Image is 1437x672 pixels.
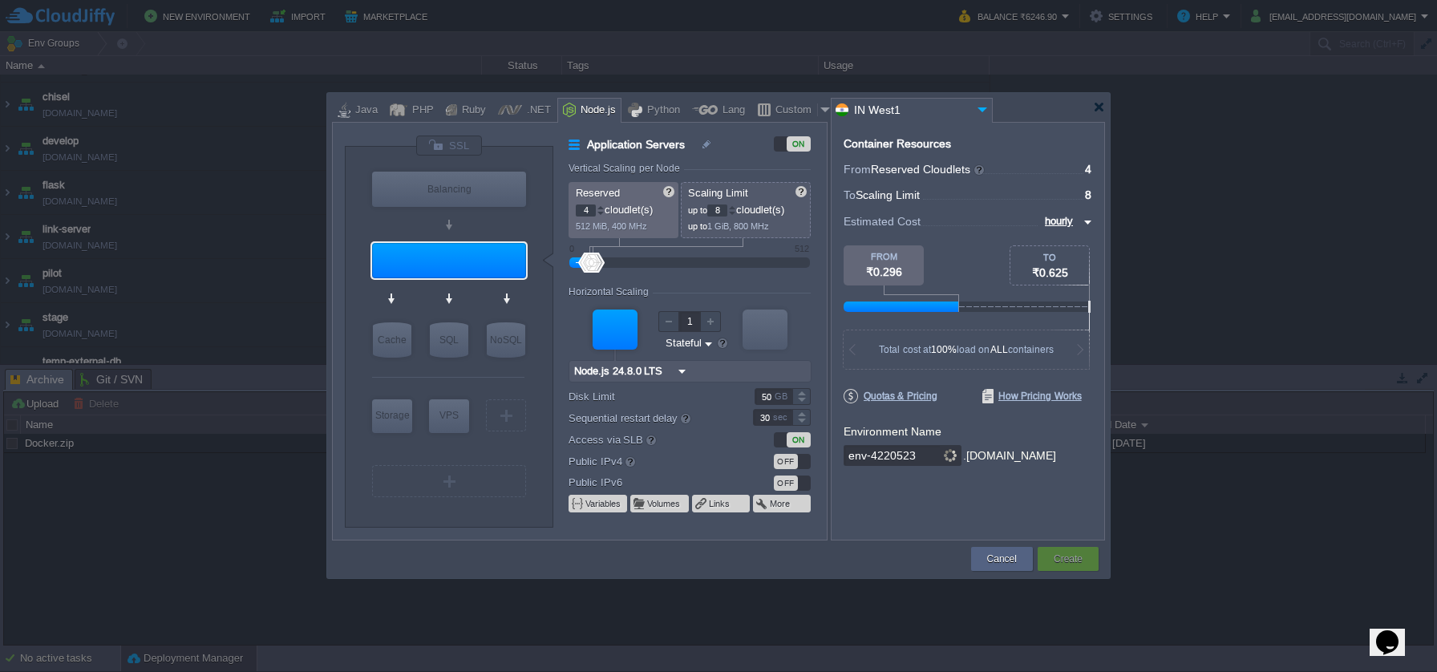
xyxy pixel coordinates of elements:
div: TO [1010,253,1089,262]
div: NoSQL [487,322,525,358]
div: Create New Layer [486,399,526,431]
label: Access via SLB [569,431,731,448]
button: Cancel [987,551,1017,567]
div: Application Servers [372,243,526,278]
span: Reserved Cloudlets [871,163,986,176]
div: .[DOMAIN_NAME] [963,445,1056,467]
span: Scaling Limit [856,188,920,201]
span: 8 [1085,188,1091,201]
button: Links [709,497,731,510]
div: Custom [771,99,817,123]
label: Environment Name [844,425,941,438]
div: NoSQL Databases [487,322,525,358]
div: ON [787,136,811,152]
label: Disk Limit [569,388,731,405]
span: ₹0.296 [866,265,902,278]
span: up to [688,205,707,215]
div: OFF [774,454,798,469]
span: ₹0.625 [1032,266,1068,279]
div: Vertical Scaling per Node [569,163,684,174]
div: ON [787,432,811,447]
div: Cache [373,322,411,358]
span: 1 GiB, 800 MHz [707,221,769,231]
span: Estimated Cost [844,213,921,230]
div: 0 [569,244,574,253]
span: up to [688,221,707,231]
span: To [844,188,856,201]
button: Volumes [647,497,682,510]
div: Horizontal Scaling [569,286,653,298]
div: FROM [844,252,924,261]
div: Create New Layer [372,465,526,497]
div: Python [642,99,680,123]
div: OFF [774,476,798,491]
div: sec [773,410,791,425]
label: Sequential restart delay [569,409,731,427]
p: cloudlet(s) [576,200,673,217]
div: Ruby [457,99,486,123]
div: Balancing [372,172,526,207]
iframe: chat widget [1370,608,1421,656]
div: SQL [430,322,468,358]
div: Elastic VPS [429,399,469,433]
span: From [844,163,871,176]
button: Create [1054,551,1083,567]
label: Public IPv6 [569,474,731,491]
div: Container Resources [844,138,951,150]
span: How Pricing Works [982,389,1082,403]
span: 512 MiB, 400 MHz [576,221,647,231]
label: Public IPv4 [569,452,731,470]
span: Reserved [576,187,620,199]
div: Node.js [576,99,616,123]
div: Storage Containers [372,399,412,433]
span: 4 [1085,163,1091,176]
div: Java [350,99,378,123]
div: .NET [522,99,551,123]
div: VPS [429,399,469,431]
button: Variables [585,497,622,510]
div: SQL Databases [430,322,468,358]
div: GB [775,389,791,404]
div: Load Balancer [372,172,526,207]
div: Lang [718,99,745,123]
div: PHP [407,99,434,123]
div: 512 [795,244,809,253]
div: Storage [372,399,412,431]
button: More [770,497,791,510]
span: Quotas & Pricing [844,389,937,403]
span: Scaling Limit [688,187,748,199]
p: cloudlet(s) [688,200,805,217]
